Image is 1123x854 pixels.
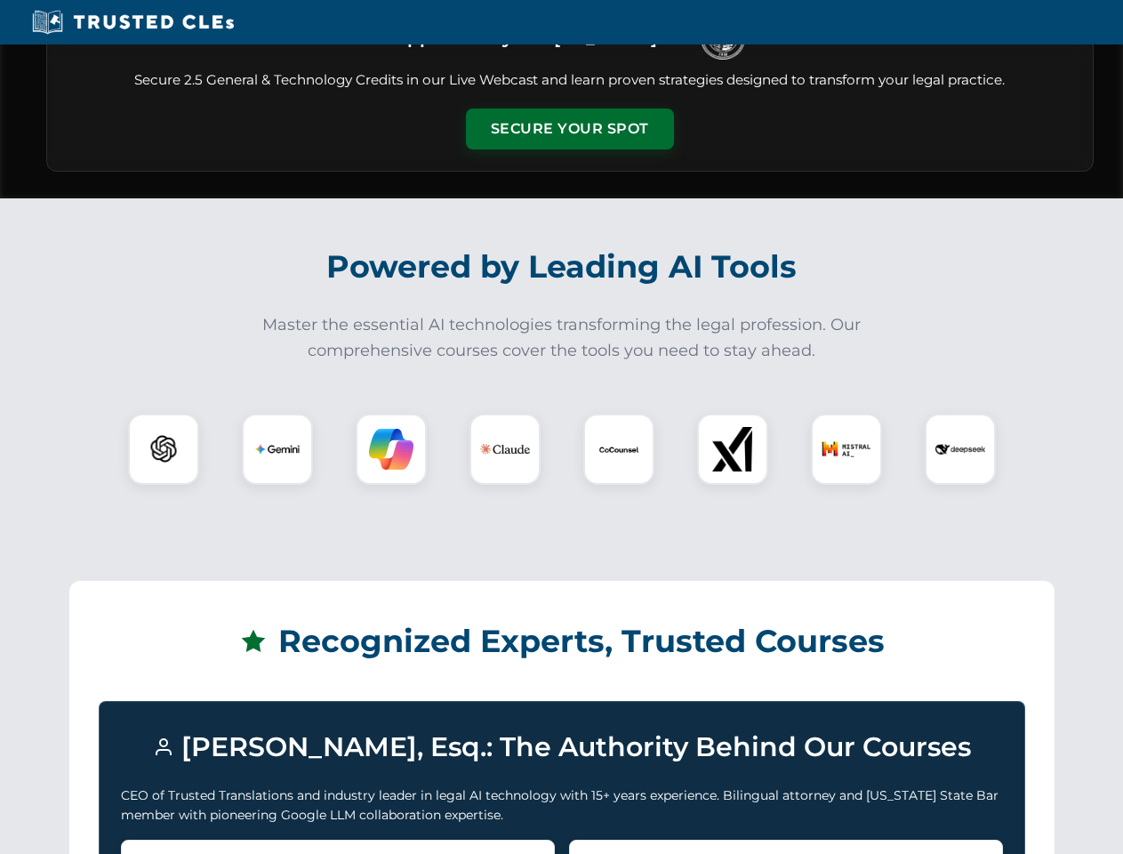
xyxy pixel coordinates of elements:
[697,414,768,485] div: xAI
[68,70,1071,91] p: Secure 2.5 General & Technology Credits in our Live Webcast and learn proven strategies designed ...
[99,610,1025,673] h2: Recognized Experts, Trusted Courses
[466,109,674,149] button: Secure Your Spot
[597,427,641,471] img: CoCounsel Logo
[369,427,413,471] img: Copilot Logo
[138,423,189,475] img: ChatGPT Logo
[255,427,300,471] img: Gemini Logo
[822,424,871,474] img: Mistral AI Logo
[121,786,1003,826] p: CEO of Trusted Translations and industry leader in legal AI technology with 15+ years experience....
[356,414,427,485] div: Copilot
[251,312,873,364] p: Master the essential AI technologies transforming the legal profession. Our comprehensive courses...
[925,414,996,485] div: DeepSeek
[811,414,882,485] div: Mistral AI
[121,723,1003,771] h3: [PERSON_NAME], Esq.: The Authority Behind Our Courses
[27,9,239,36] img: Trusted CLEs
[583,414,654,485] div: CoCounsel
[469,414,541,485] div: Claude
[935,424,985,474] img: DeepSeek Logo
[242,414,313,485] div: Gemini
[128,414,199,485] div: ChatGPT
[69,236,1055,298] h2: Powered by Leading AI Tools
[480,424,530,474] img: Claude Logo
[710,427,755,471] img: xAI Logo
